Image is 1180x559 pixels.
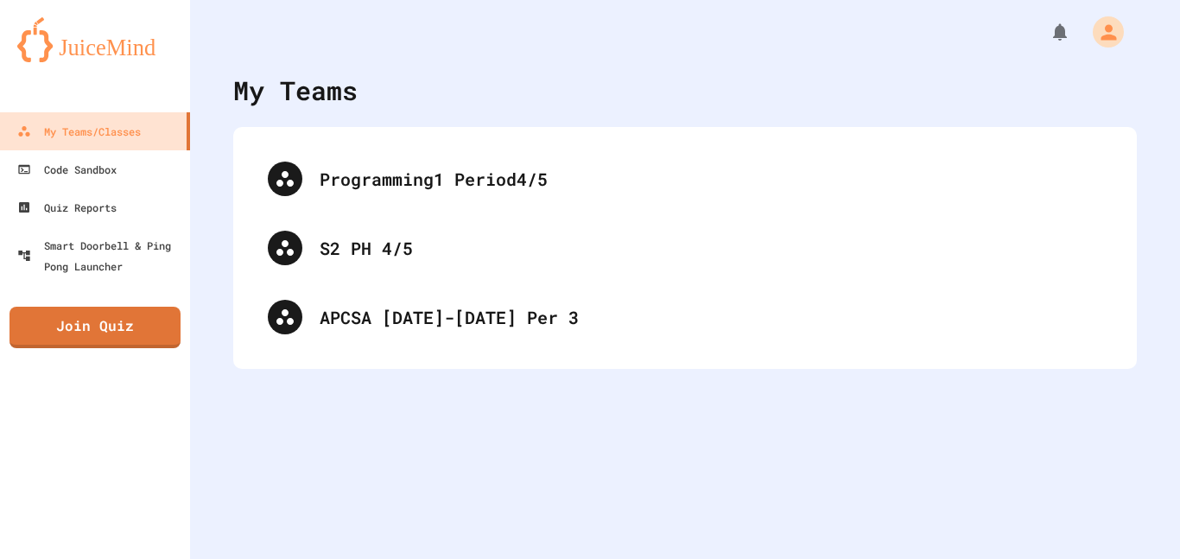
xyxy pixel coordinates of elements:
[1037,415,1163,488] iframe: chat widget
[251,213,1120,283] div: S2 PH 4/5
[17,159,117,180] div: Code Sandbox
[17,197,117,218] div: Quiz Reports
[17,235,183,276] div: Smart Doorbell & Ping Pong Launcher
[17,121,141,142] div: My Teams/Classes
[251,283,1120,352] div: APCSA [DATE]-[DATE] Per 3
[1075,12,1128,52] div: My Account
[233,71,358,110] div: My Teams
[1107,490,1163,542] iframe: chat widget
[320,166,1102,192] div: Programming1 Period4/5
[251,144,1120,213] div: Programming1 Period4/5
[1018,17,1075,47] div: My Notifications
[17,17,173,62] img: logo-orange.svg
[320,304,1102,330] div: APCSA [DATE]-[DATE] Per 3
[320,235,1102,261] div: S2 PH 4/5
[10,307,181,348] a: Join Quiz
